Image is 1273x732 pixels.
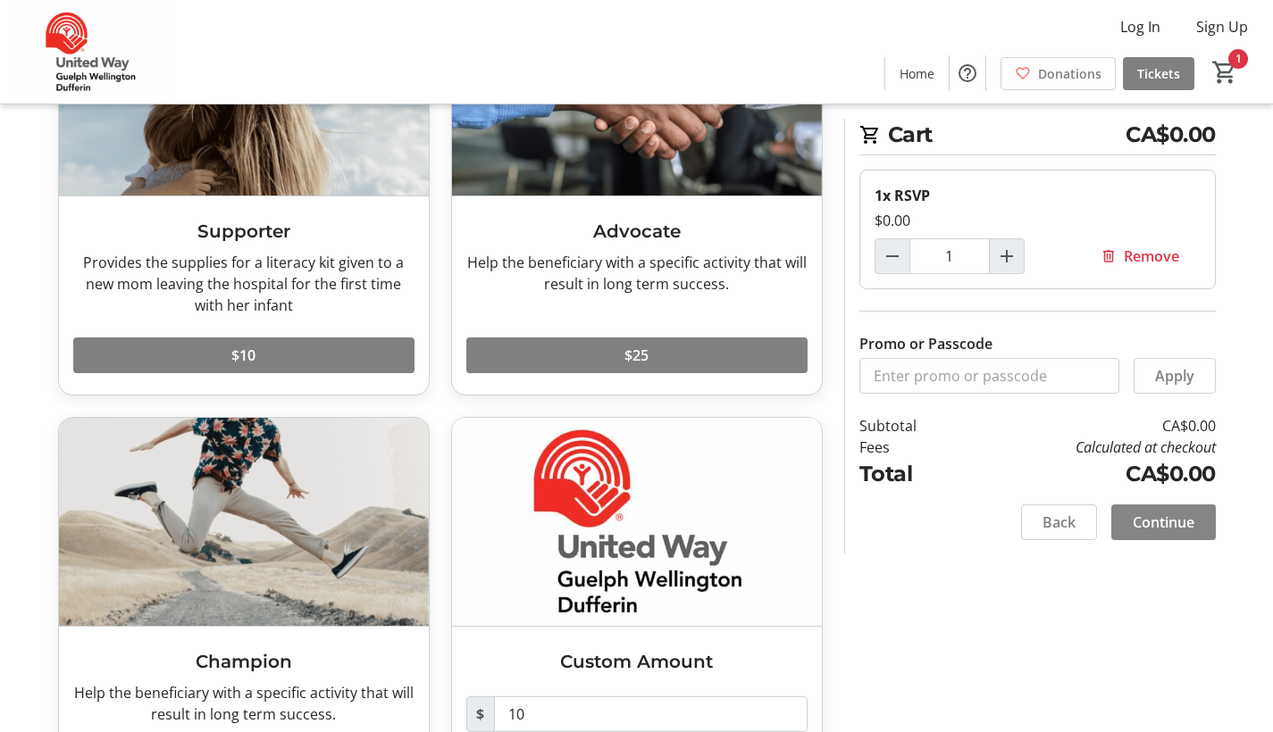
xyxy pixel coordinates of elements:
[1196,16,1248,37] span: Sign Up
[1120,16,1160,37] span: Log In
[1111,504,1216,540] button: Continue
[1079,238,1201,274] button: Remove
[73,337,415,373] button: $10
[1124,245,1179,267] span: Remove
[466,337,808,373] button: $25
[1134,358,1216,394] button: Apply
[859,415,963,437] td: Subtotal
[1209,56,1241,88] button: Cart
[1001,57,1116,90] a: Donations
[1182,12,1262,41] button: Sign Up
[624,345,649,366] span: $25
[231,345,255,366] span: $10
[452,418,822,626] img: Custom Amount
[875,210,1201,231] div: $0.00
[875,185,1201,206] div: 1x RSVP
[1021,504,1097,540] button: Back
[466,648,808,675] h3: Custom Amount
[466,252,808,295] div: Help the beneficiary with a specific activity that will result in long term success.
[859,437,963,458] td: Fees
[875,239,909,273] button: Decrement by one
[1106,12,1175,41] button: Log In
[466,218,808,245] h3: Advocate
[962,437,1215,458] td: Calculated at checkout
[962,415,1215,437] td: CA$0.00
[859,358,1119,394] input: Enter promo or passcode
[962,458,1215,490] td: CA$0.00
[950,55,985,91] button: Help
[73,682,415,725] div: Help the beneficiary with a specific activity that will result in long term success.
[1155,365,1194,387] span: Apply
[900,64,934,83] span: Home
[885,57,949,90] a: Home
[73,252,415,316] div: Provides the supplies for a literacy kit given to a new mom leaving the hospital for the first ti...
[1133,512,1194,533] span: Continue
[909,238,990,274] input: RSVP Quantity
[466,696,495,732] span: $
[1137,64,1180,83] span: Tickets
[1038,64,1101,83] span: Donations
[859,119,1216,155] h2: Cart
[11,7,170,96] img: United Way Guelph Wellington Dufferin's Logo
[990,239,1024,273] button: Increment by one
[494,696,808,732] input: Donation Amount
[59,418,429,626] img: Champion
[1123,57,1194,90] a: Tickets
[1043,512,1076,533] span: Back
[1126,119,1216,151] span: CA$0.00
[73,648,415,675] h3: Champion
[73,218,415,245] h3: Supporter
[859,458,963,490] td: Total
[859,333,992,354] label: Promo or Passcode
